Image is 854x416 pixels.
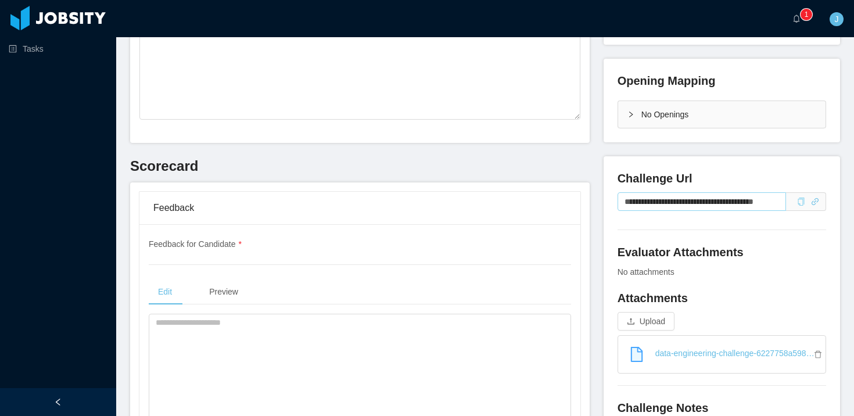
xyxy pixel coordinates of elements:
[801,9,812,20] sup: 1
[153,192,566,224] div: Feedback
[814,350,826,358] i: icon: delete
[805,9,809,20] p: 1
[792,15,801,23] i: icon: bell
[618,73,716,89] h4: Opening Mapping
[149,239,242,249] span: Feedback for Candidate
[627,111,634,118] i: icon: right
[814,350,826,360] a: Remove file
[130,157,590,175] h3: Scorecard
[618,312,674,331] button: icon: uploadUpload
[623,340,651,368] a: icon: file
[200,279,247,305] div: Preview
[9,37,107,60] a: icon: profileTasks
[797,196,805,208] div: Copy
[835,12,839,26] span: J
[618,317,674,326] span: icon: uploadUpload
[629,347,644,362] i: icon: file
[618,101,826,128] div: icon: rightNo Openings
[149,279,181,305] div: Edit
[618,244,826,260] h4: Evaluator Attachments
[811,197,819,206] a: icon: link
[618,400,826,416] h4: Challenge Notes
[618,290,826,306] h4: Attachments
[618,266,826,278] div: No attachments
[627,340,826,366] a: data-engineering-challenge-6227758a59828-2_68bb100902cac.pdf
[797,198,805,206] i: icon: copy
[618,170,826,187] h4: Challenge Url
